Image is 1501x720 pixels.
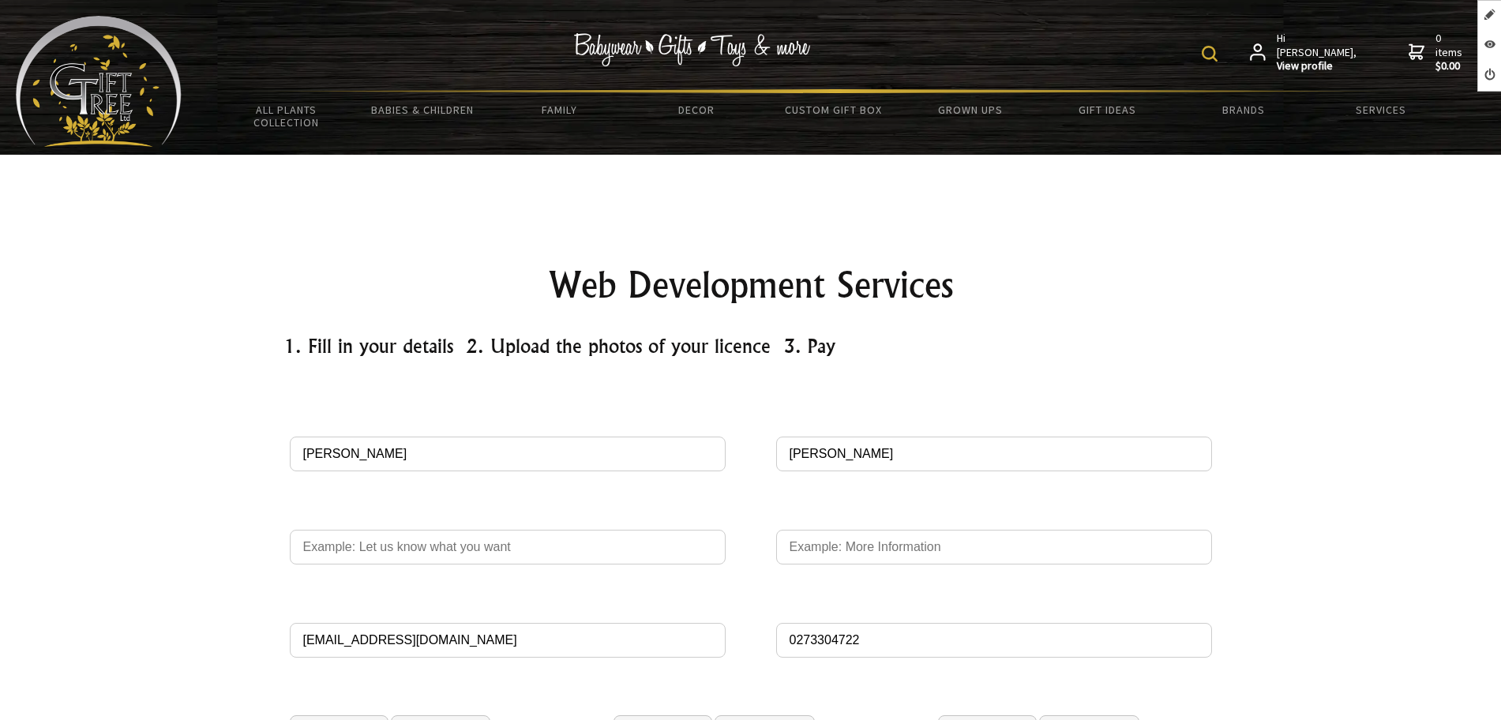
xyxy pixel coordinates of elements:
[1250,32,1358,73] a: Hi [PERSON_NAME],View profile
[573,33,810,66] img: Babywear - Gifts - Toys & more
[218,93,355,139] a: All Plants Collection
[1277,32,1358,73] span: Hi [PERSON_NAME],
[283,266,1218,304] h1: Web Development Services
[283,333,1218,358] h3: 1. Fill in your details 2. Upload the photos of your licence 3. Pay
[290,437,726,471] input: Full Name
[16,16,182,147] img: Babyware - Gifts - Toys and more...
[1312,93,1449,126] a: Services
[776,590,1212,617] span: Phone
[628,93,764,126] a: Decor
[776,497,1212,523] span: Language of Driver's Licence
[290,683,564,710] span: Upload Driver's Licence 1
[290,623,726,658] input: Email Address
[1277,59,1358,73] strong: View profile
[902,93,1038,126] a: Grown Ups
[1038,93,1175,126] a: Gift Ideas
[290,530,726,564] input: Country of Driver's Licence
[776,623,1212,658] input: Phone
[614,683,887,710] span: Upload Driver's Licence 2
[765,93,902,126] a: Custom Gift Box
[290,497,726,523] span: Country of Driver's Licence
[1202,46,1218,62] img: product search
[1435,59,1465,73] strong: $0.00
[290,590,726,617] span: Email Address
[1435,31,1465,73] span: 0 items
[355,93,491,126] a: Babies & Children
[938,683,1212,710] span: Upload Driver's Licence 3
[1409,32,1465,73] a: 0 items$0.00
[290,403,726,430] span: Full Name
[776,530,1212,564] input: Language of Driver's Licence
[491,93,628,126] a: Family
[1176,93,1312,126] a: Brands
